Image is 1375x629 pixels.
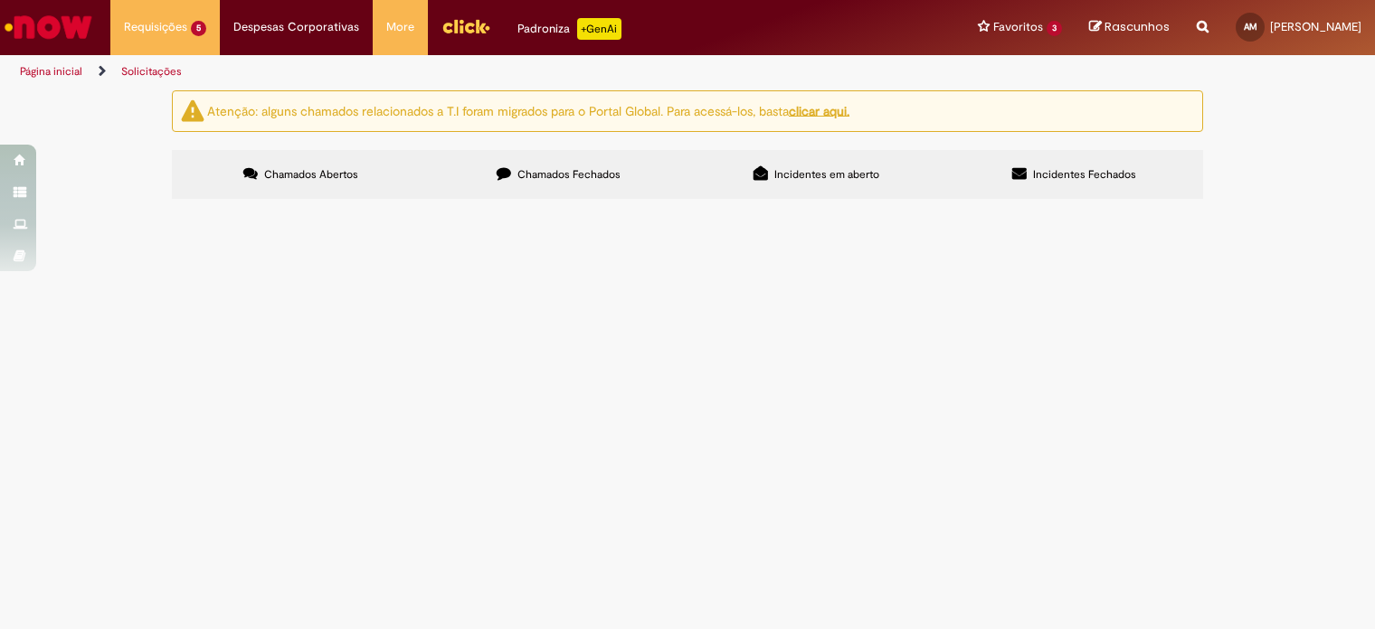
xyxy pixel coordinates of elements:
[1089,19,1170,36] a: Rascunhos
[993,18,1043,36] span: Favoritos
[191,21,206,36] span: 5
[20,64,82,79] a: Página inicial
[2,9,95,45] img: ServiceNow
[124,18,187,36] span: Requisições
[1033,167,1136,182] span: Incidentes Fechados
[789,102,849,118] a: clicar aqui.
[577,18,621,40] p: +GenAi
[774,167,879,182] span: Incidentes em aberto
[207,102,849,118] ng-bind-html: Atenção: alguns chamados relacionados a T.I foram migrados para o Portal Global. Para acessá-los,...
[1244,21,1257,33] span: AM
[1047,21,1062,36] span: 3
[517,18,621,40] div: Padroniza
[1105,18,1170,35] span: Rascunhos
[517,167,621,182] span: Chamados Fechados
[14,55,903,89] ul: Trilhas de página
[264,167,358,182] span: Chamados Abertos
[441,13,490,40] img: click_logo_yellow_360x200.png
[386,18,414,36] span: More
[233,18,359,36] span: Despesas Corporativas
[1270,19,1361,34] span: [PERSON_NAME]
[121,64,182,79] a: Solicitações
